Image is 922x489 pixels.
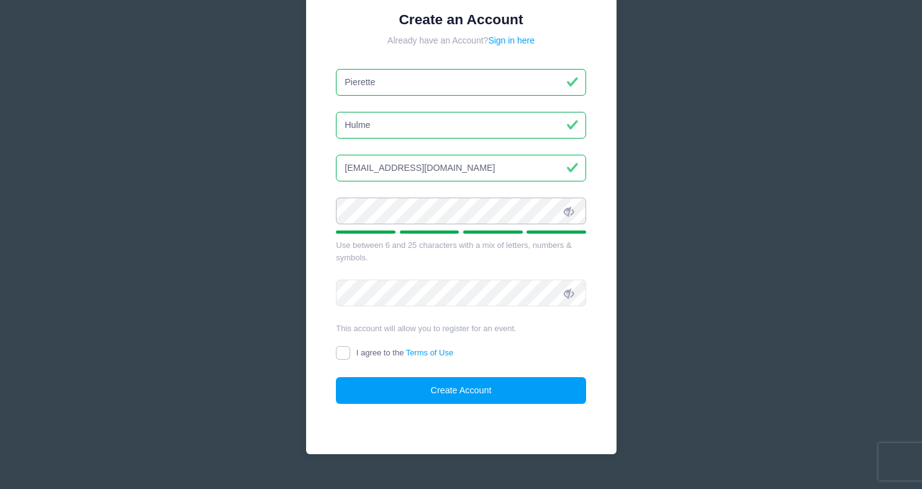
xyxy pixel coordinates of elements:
a: Terms of Use [406,348,454,357]
div: Use between 6 and 25 characters with a mix of letters, numbers & symbols. [336,239,586,263]
div: Already have an Account? [336,34,586,47]
span: I agree to the [356,348,453,357]
input: I agree to theTerms of Use [336,346,350,360]
input: Email [336,155,586,181]
h1: Create an Account [336,11,586,28]
input: First Name [336,69,586,96]
a: Sign in here [488,35,535,45]
input: Last Name [336,112,586,139]
button: Create Account [336,377,586,404]
div: This account will allow you to register for an event. [336,322,586,335]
